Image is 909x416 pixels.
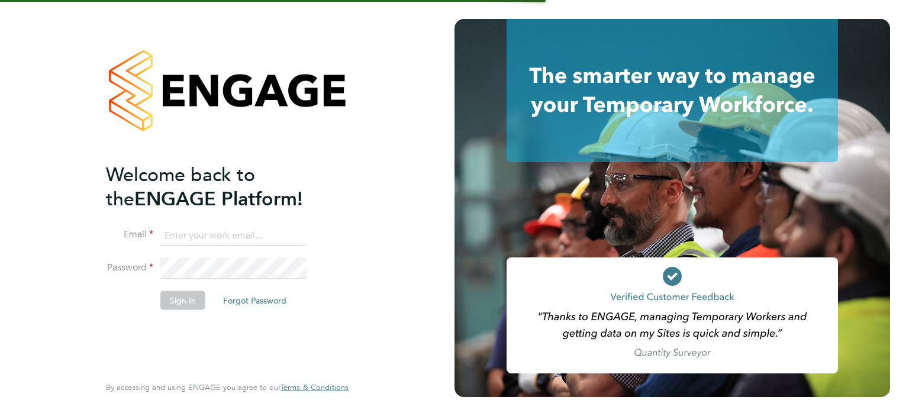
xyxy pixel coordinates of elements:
[281,383,349,392] a: Terms & Conditions
[106,162,337,211] h2: ENGAGE Platform!
[106,228,153,241] label: Email
[106,382,349,392] span: By accessing and using ENGAGE you agree to our
[160,291,205,310] button: Sign In
[214,291,296,310] button: Forgot Password
[281,382,349,392] span: Terms & Conditions
[160,225,307,246] input: Enter your work email...
[106,163,255,210] span: Welcome back to the
[106,262,153,274] label: Password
